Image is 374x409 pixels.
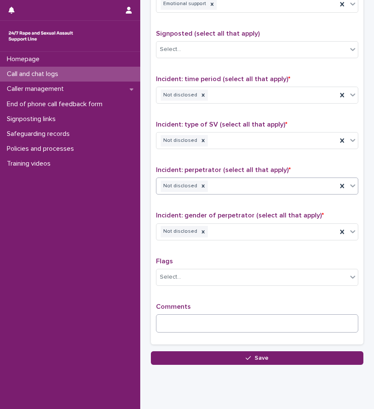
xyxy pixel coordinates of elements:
[3,70,65,78] p: Call and chat logs
[156,121,287,128] span: Incident: type of SV (select all that apply)
[160,273,181,282] div: Select...
[3,55,46,63] p: Homepage
[156,76,290,82] span: Incident: time period (select all that apply)
[160,45,181,54] div: Select...
[151,351,363,365] button: Save
[3,100,109,108] p: End of phone call feedback form
[156,258,173,265] span: Flags
[161,181,198,192] div: Not disclosed
[156,166,291,173] span: Incident: perpetrator (select all that apply)
[3,115,62,123] p: Signposting links
[7,28,75,45] img: rhQMoQhaT3yELyF149Cw
[3,85,71,93] p: Caller management
[156,30,260,37] span: Signposted (select all that apply)
[3,160,57,168] p: Training videos
[3,130,76,138] p: Safeguarding records
[3,145,81,153] p: Policies and processes
[156,303,191,310] span: Comments
[161,90,198,101] div: Not disclosed
[161,226,198,237] div: Not disclosed
[255,355,269,361] span: Save
[156,212,324,219] span: Incident: gender of perpetrator (select all that apply)
[161,135,198,147] div: Not disclosed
